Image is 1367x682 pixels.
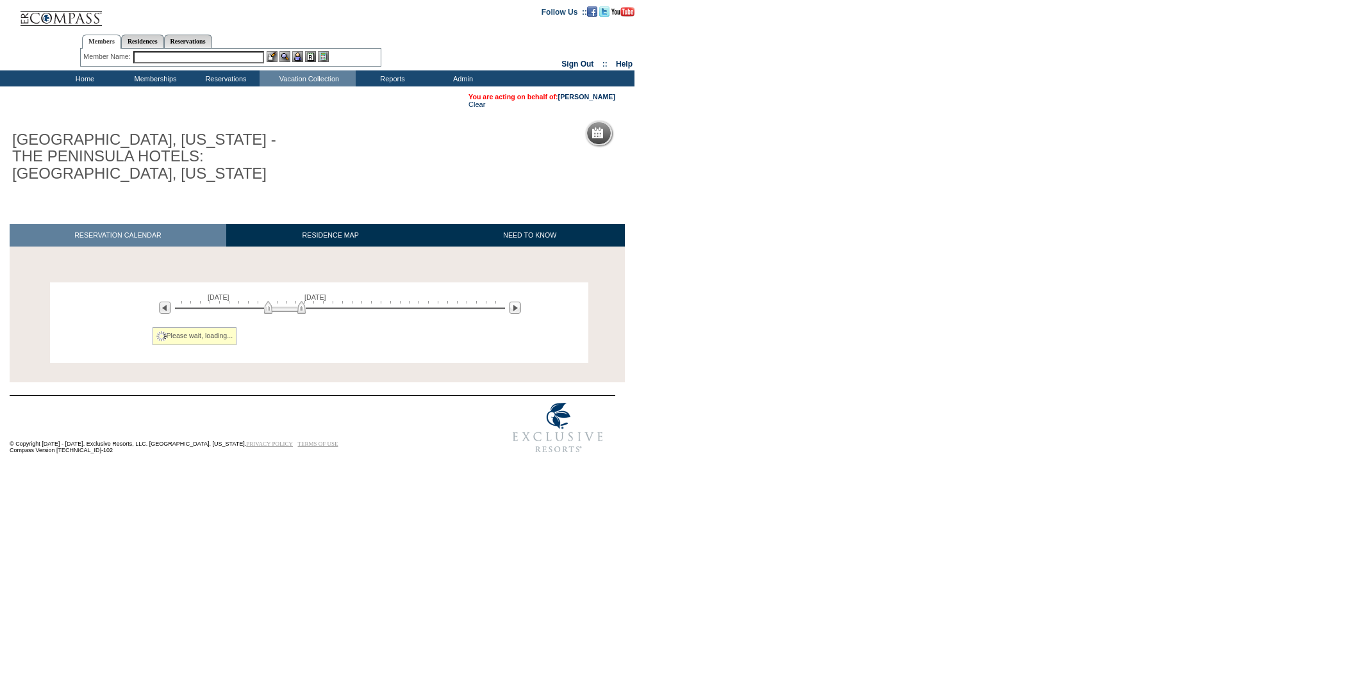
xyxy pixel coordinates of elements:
[164,35,212,48] a: Reservations
[121,35,164,48] a: Residences
[602,60,608,69] span: ::
[305,51,316,62] img: Reservations
[226,224,435,247] a: RESIDENCE MAP
[159,302,171,314] img: Previous
[153,327,237,345] div: Please wait, loading...
[616,60,633,69] a: Help
[587,7,597,15] a: Become our fan on Facebook
[599,6,609,17] img: Follow us on Twitter
[435,224,625,247] a: NEED TO KNOW
[542,6,587,17] td: Follow Us ::
[608,129,706,138] h5: Reservation Calendar
[246,441,293,447] a: PRIVACY POLICY
[356,70,426,86] td: Reports
[587,6,597,17] img: Become our fan on Facebook
[298,441,338,447] a: TERMS OF USE
[304,293,326,301] span: [DATE]
[279,51,290,62] img: View
[82,35,121,49] a: Members
[468,101,485,108] a: Clear
[426,70,497,86] td: Admin
[48,70,119,86] td: Home
[509,302,521,314] img: Next
[501,396,615,460] img: Exclusive Resorts
[561,60,593,69] a: Sign Out
[318,51,329,62] img: b_calculator.gif
[208,293,229,301] span: [DATE]
[119,70,189,86] td: Memberships
[292,51,303,62] img: Impersonate
[10,396,458,460] td: © Copyright [DATE] - [DATE]. Exclusive Resorts, LLC. [GEOGRAPHIC_DATA], [US_STATE]. Compass Versi...
[10,224,226,247] a: RESERVATION CALENDAR
[189,70,260,86] td: Reservations
[611,7,634,15] a: Subscribe to our YouTube Channel
[611,7,634,17] img: Subscribe to our YouTube Channel
[558,93,615,101] a: [PERSON_NAME]
[599,7,609,15] a: Follow us on Twitter
[10,129,297,184] h1: [GEOGRAPHIC_DATA], [US_STATE] - THE PENINSULA HOTELS: [GEOGRAPHIC_DATA], [US_STATE]
[260,70,356,86] td: Vacation Collection
[83,51,133,62] div: Member Name:
[267,51,278,62] img: b_edit.gif
[468,93,615,101] span: You are acting on behalf of:
[156,331,167,341] img: spinner2.gif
